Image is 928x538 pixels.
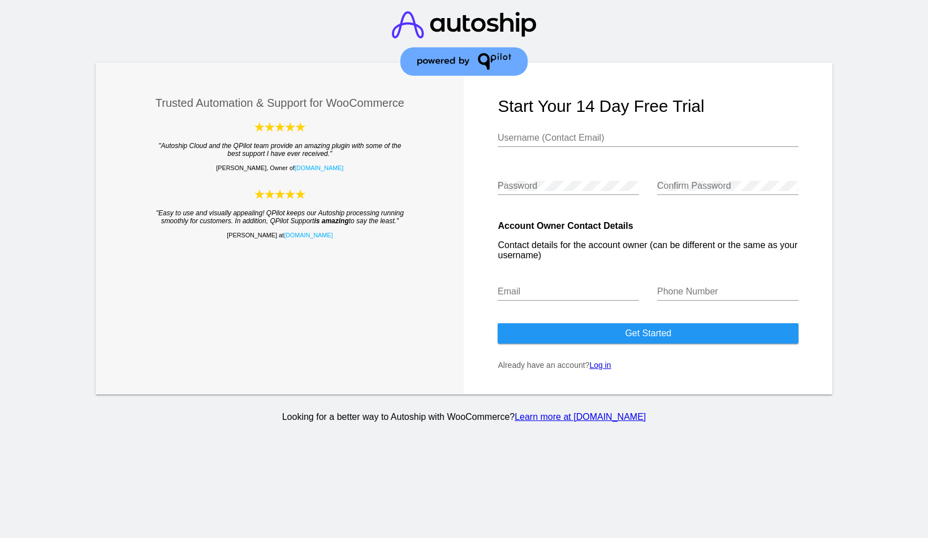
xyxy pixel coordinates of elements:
button: Get started [498,323,798,344]
img: Autoship Cloud powered by QPilot [254,188,305,200]
blockquote: "Autoship Cloud and the QPilot team provide an amazing plugin with some of the best support I hav... [152,142,408,158]
blockquote: "Easy to use and visually appealing! QPilot keeps our Autoship processing running smoothly for cu... [152,209,408,225]
h1: Start your 14 day free trial [498,97,798,116]
input: Username (Contact Email) [498,133,798,143]
p: [PERSON_NAME], Owner of [130,164,430,171]
a: [DOMAIN_NAME] [284,232,333,238]
input: Phone Number [657,287,798,297]
p: [PERSON_NAME] at [130,232,430,238]
a: Learn more at [DOMAIN_NAME] [515,412,646,422]
p: Contact details for the account owner (can be different or the same as your username) [498,240,798,261]
a: Log in [589,361,611,370]
a: [DOMAIN_NAME] [295,164,343,171]
p: Looking for a better way to Autoship with WooCommerce? [93,412,834,422]
h3: Trusted Automation & Support for WooCommerce [130,97,430,110]
img: Autoship Cloud powered by QPilot [254,121,305,133]
strong: is amazing [314,217,348,225]
input: Email [498,287,639,297]
strong: Account Owner Contact Details [498,221,633,231]
p: Already have an account? [498,361,798,370]
span: Get started [625,328,671,338]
